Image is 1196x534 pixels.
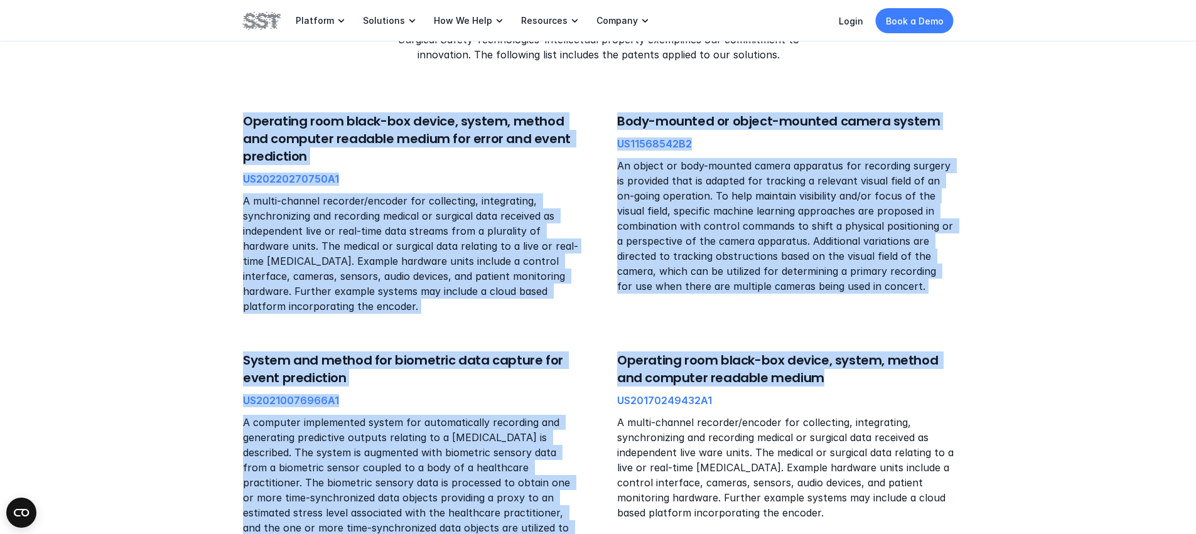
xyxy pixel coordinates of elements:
p: Solutions [363,15,405,26]
a: US20210076966A1 [243,394,339,407]
h6: Body-mounted or object-mounted camera system [617,112,954,130]
img: SST logo [243,10,281,31]
p: Book a Demo [886,14,944,28]
h6: Operating room black-box device, system, method and computer readable medium [617,351,954,387]
a: US20170249432A1 [617,394,712,407]
p: How We Help [434,15,492,26]
a: US11568542B2 [617,137,692,150]
p: A multi-channel recorder/encoder for collecting, integrating, synchronizing and recording medical... [243,193,579,314]
p: Platform [296,15,334,26]
h6: System and method for biometric data capture for event prediction [243,351,579,387]
p: A multi-channel recorder/encoder for collecting, integrating, synchronizing and recording medical... [617,415,954,520]
p: Resources [521,15,568,26]
a: US20220270750A1 [243,173,339,185]
p: An object or body-mounted camera apparatus for recording surgery is provided that is adapted for ... [617,158,954,294]
button: Open CMP widget [6,498,36,528]
p: Surgical Safety Technologies’ intellectual property exemplifies our commitment to innovation. The... [385,32,811,62]
a: Book a Demo [876,8,954,33]
h6: Operating room black-box device, system, method and computer readable medium for error and event ... [243,112,579,165]
a: Login [839,16,863,26]
p: Company [596,15,638,26]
